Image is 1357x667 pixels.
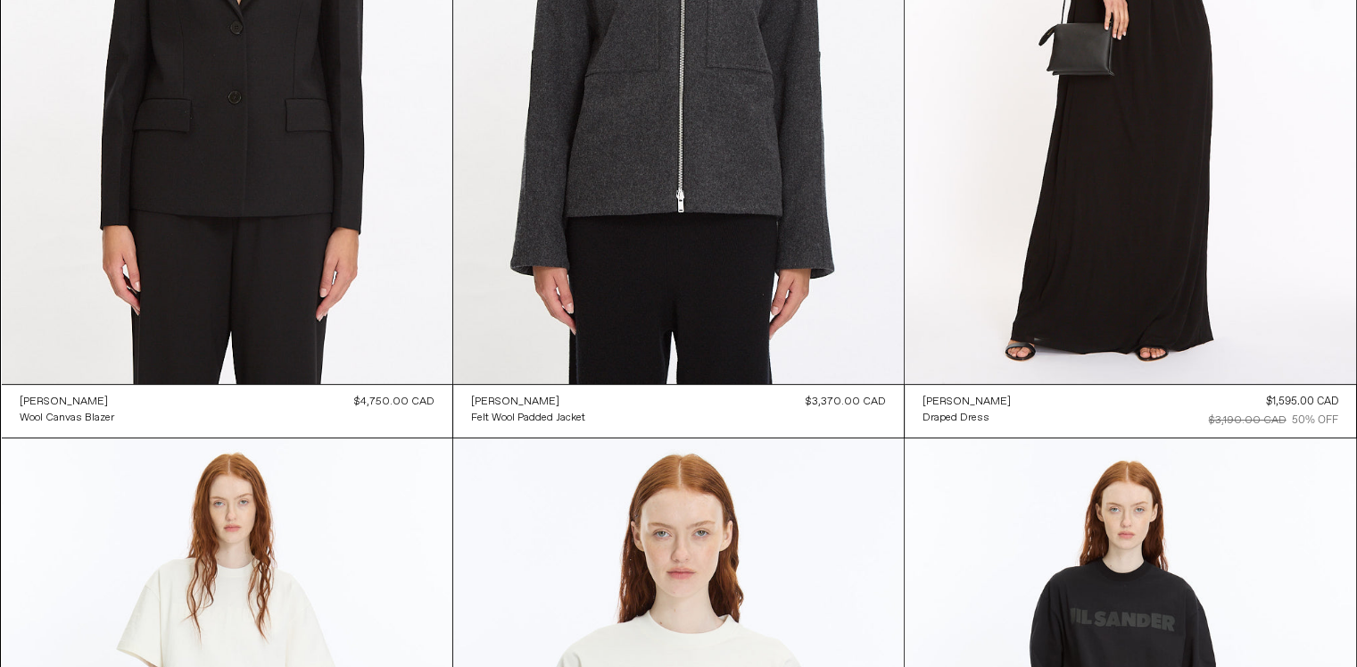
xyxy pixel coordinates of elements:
[471,395,559,410] div: [PERSON_NAME]
[20,410,114,426] a: Wool Canvas Blazer
[923,395,1011,410] div: [PERSON_NAME]
[20,395,108,410] div: [PERSON_NAME]
[471,394,585,410] a: [PERSON_NAME]
[1292,413,1338,429] div: 50% OFF
[354,394,434,410] div: $4,750.00 CAD
[923,394,1011,410] a: [PERSON_NAME]
[923,411,989,426] div: Draped Dress
[923,410,1011,426] a: Draped Dress
[20,394,114,410] a: [PERSON_NAME]
[1209,413,1287,429] div: $3,190.00 CAD
[806,394,886,410] div: $3,370.00 CAD
[471,410,585,426] a: Felt Wool Padded Jacket
[1266,394,1338,410] div: $1,595.00 CAD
